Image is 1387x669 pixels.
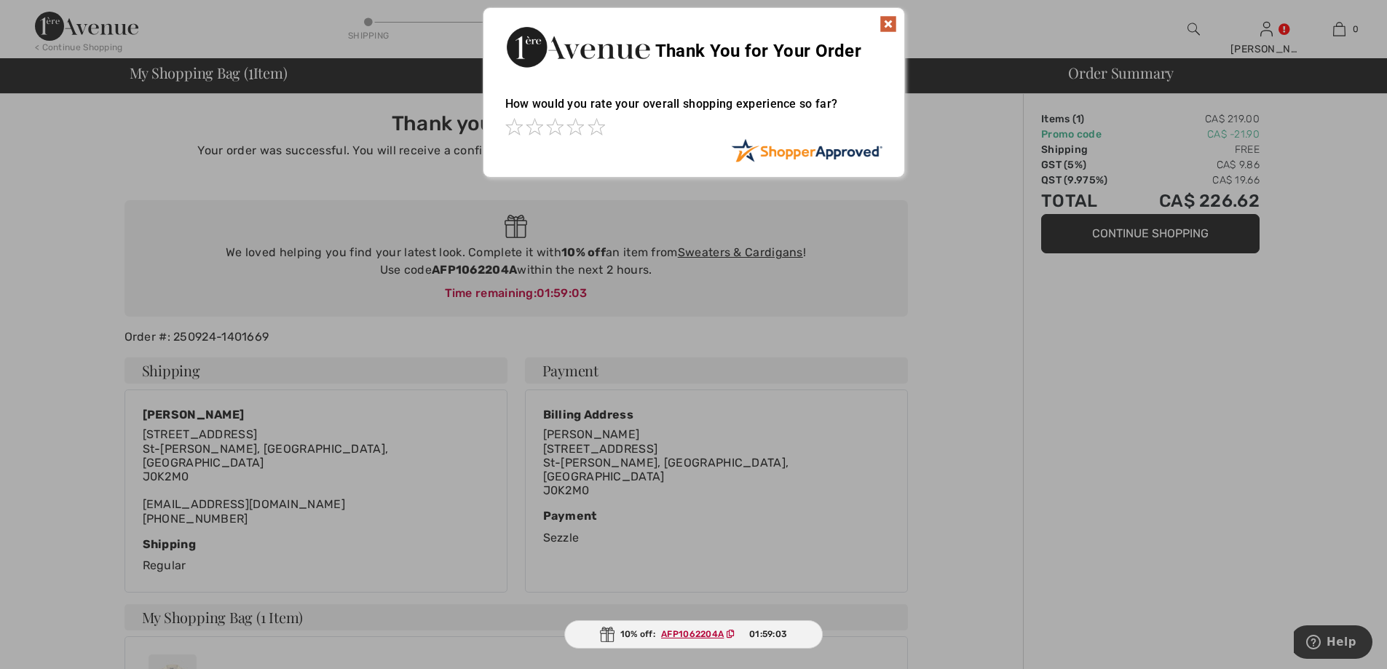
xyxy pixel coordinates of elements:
[749,628,787,641] span: 01:59:03
[880,15,897,33] img: x
[505,23,651,71] img: Thank You for Your Order
[655,41,861,61] span: Thank You for Your Order
[564,620,823,649] div: 10% off:
[600,627,615,642] img: Gift.svg
[505,82,882,138] div: How would you rate your overall shopping experience so far?
[661,629,724,639] ins: AFP1062204A
[33,10,63,23] span: Help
